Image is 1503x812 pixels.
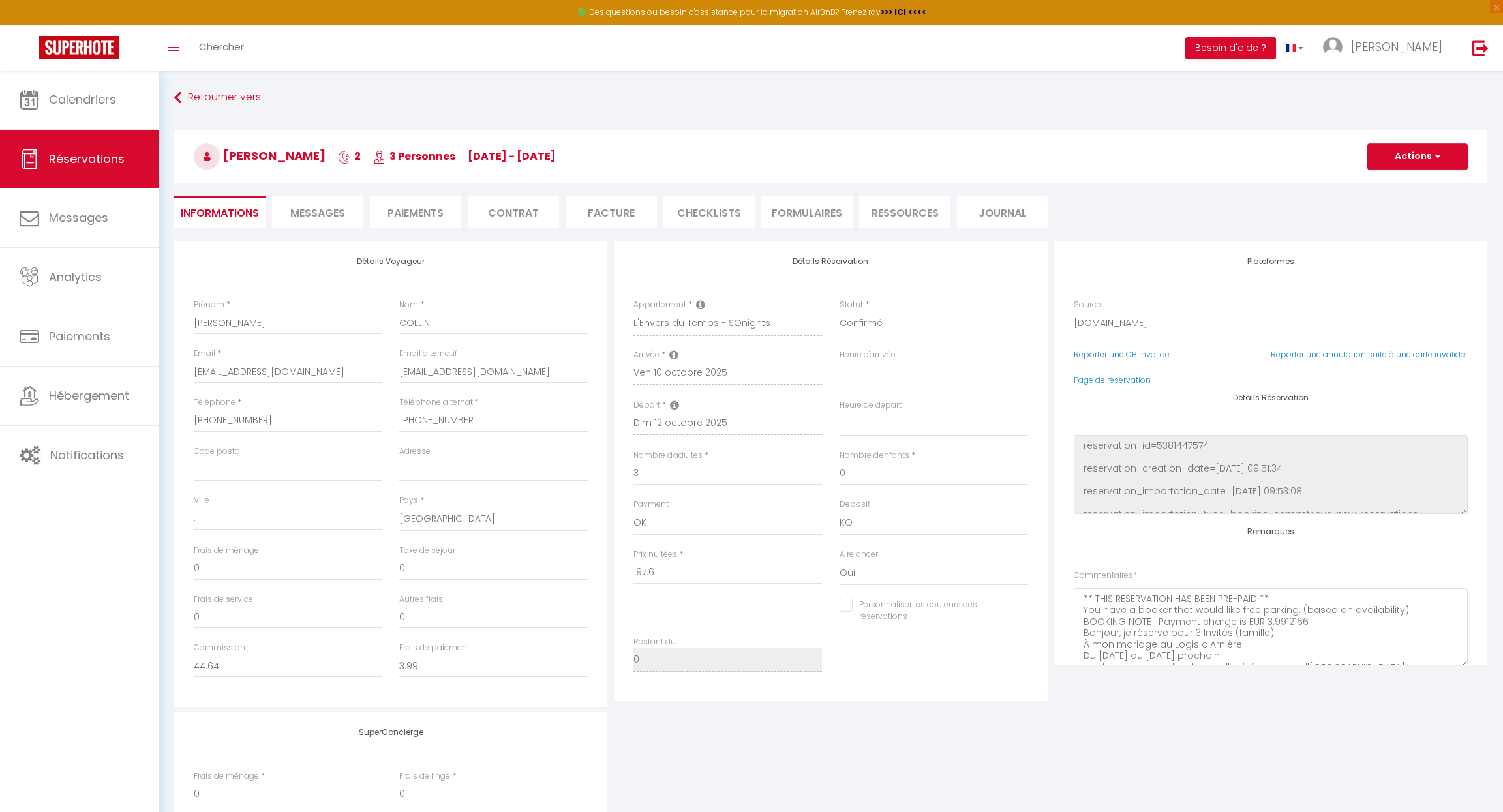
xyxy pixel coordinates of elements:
[399,642,470,654] label: Frais de paiement
[189,25,254,71] a: Chercher
[633,549,677,561] label: Prix nuitées
[1185,37,1276,59] button: Besoin d'aide ?
[840,349,896,361] label: Heure d'arrivée
[399,770,450,783] label: Frais de linge
[49,269,102,285] span: Analytics
[49,387,129,404] span: Hébergement
[633,299,686,311] label: Appartement
[194,728,588,737] h4: SuperConcierge
[49,328,110,344] span: Paiements
[1074,527,1468,536] h4: Remarques
[633,449,703,462] label: Nombre d'adultes
[1074,569,1137,582] label: Commentaires
[194,594,253,606] label: Frais de service
[49,151,125,167] span: Réservations
[1351,38,1442,55] span: [PERSON_NAME]
[957,196,1048,228] li: Journal
[1074,393,1468,402] h4: Détails Réservation
[194,257,588,266] h4: Détails Voyageur
[468,149,556,164] span: [DATE] - [DATE]
[194,147,326,164] span: [PERSON_NAME]
[399,594,443,606] label: Autres frais
[1074,299,1101,311] label: Source
[399,545,455,557] label: Taxe de séjour
[174,86,1487,110] a: Retourner vers
[663,196,755,228] li: CHECKLISTS
[840,498,870,511] label: Deposit
[633,399,660,412] label: Départ
[859,196,950,228] li: Ressources
[1472,40,1489,56] img: logout
[194,770,259,783] label: Frais de ménage
[399,494,418,507] label: Pays
[174,196,266,228] li: Informations
[50,447,124,463] span: Notifications
[49,91,116,108] span: Calendriers
[840,549,878,561] label: A relancer
[370,196,461,228] li: Paiements
[338,149,361,164] span: 2
[399,397,478,409] label: Téléphone alternatif
[199,40,244,53] span: Chercher
[881,7,926,18] a: >>> ICI <<<<
[1323,37,1343,57] img: ...
[290,205,345,220] span: Messages
[1313,25,1459,71] a: ... [PERSON_NAME]
[194,494,209,507] label: Ville
[1074,349,1170,360] a: Reporter une CB invalide
[1074,257,1468,266] h4: Plateformes
[194,348,215,360] label: Email
[633,636,676,648] label: Restant dû
[49,209,108,226] span: Messages
[194,545,259,557] label: Frais de ménage
[840,449,909,462] label: Nombre d'enfants
[761,196,853,228] li: FORMULAIRES
[399,348,457,360] label: Email alternatif
[194,445,242,458] label: Code postal
[194,642,245,654] label: Commission
[633,257,1027,266] h4: Détails Réservation
[840,299,863,311] label: Statut
[373,149,455,164] span: 3 Personnes
[1367,143,1468,170] button: Actions
[566,196,657,228] li: Facture
[633,349,660,361] label: Arrivée
[194,397,235,409] label: Téléphone
[39,36,119,59] img: Super Booking
[1074,374,1151,385] a: Page de réservation
[633,498,669,511] label: Payment
[468,196,559,228] li: Contrat
[1271,349,1465,360] a: Reporter une annulation suite à une carte invalide
[194,299,224,311] label: Prénom
[399,445,431,458] label: Adresse
[840,399,902,412] label: Heure de départ
[399,299,418,311] label: Nom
